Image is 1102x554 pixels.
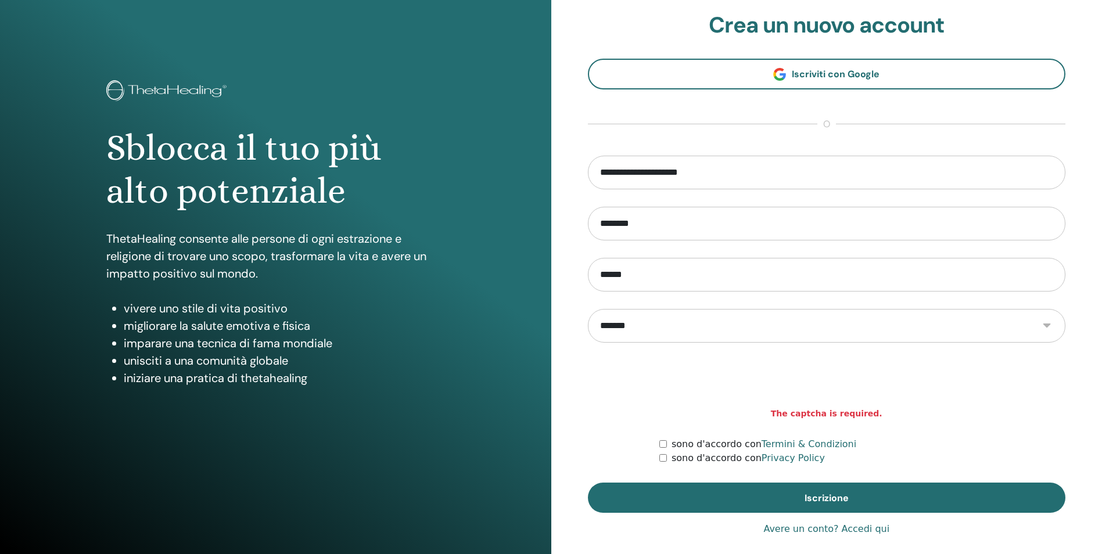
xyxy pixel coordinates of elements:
strong: The captcha is required. [771,408,882,420]
li: imparare una tecnica di fama mondiale [124,334,444,352]
a: Iscriviti con Google [588,59,1066,89]
a: Avere un conto? Accedi qui [763,522,889,536]
label: sono d'accordo con [672,437,856,451]
li: vivere uno stile di vita positivo [124,300,444,317]
li: migliorare la salute emotiva e fisica [124,317,444,334]
p: ThetaHealing consente alle persone di ogni estrazione e religione di trovare uno scopo, trasforma... [106,230,444,282]
a: Privacy Policy [762,452,825,463]
span: Iscrizione [805,492,849,504]
span: Iscriviti con Google [792,68,880,80]
h2: Crea un nuovo account [588,12,1066,39]
iframe: reCAPTCHA [738,360,915,405]
a: Termini & Condizioni [762,438,856,449]
h1: Sblocca il tuo più alto potenziale [106,127,444,213]
li: iniziare una pratica di thetahealing [124,369,444,387]
label: sono d'accordo con [672,451,825,465]
button: Iscrizione [588,483,1066,513]
li: unisciti a una comunità globale [124,352,444,369]
span: o [817,117,836,131]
